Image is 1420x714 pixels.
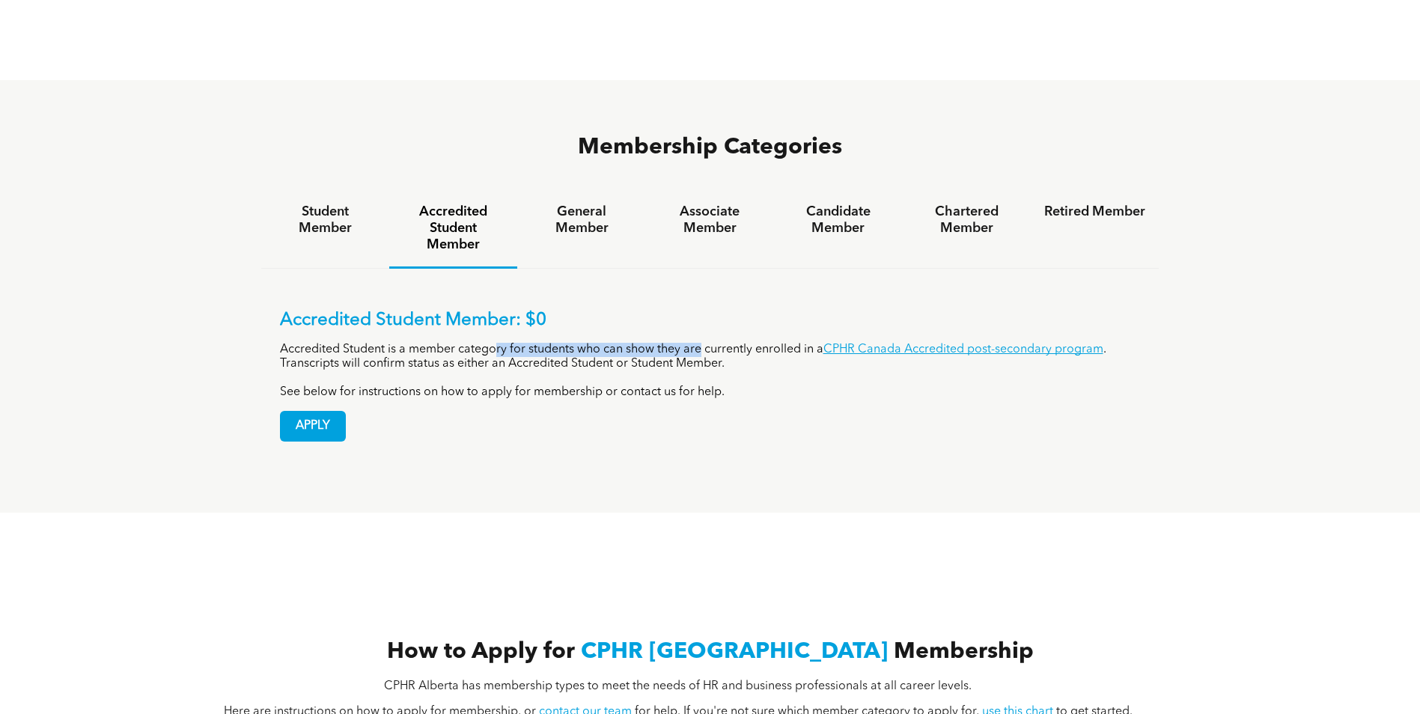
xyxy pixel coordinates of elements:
[578,136,842,159] span: Membership Categories
[281,412,345,441] span: APPLY
[659,204,761,237] h4: Associate Member
[275,204,376,237] h4: Student Member
[1044,204,1145,220] h4: Retired Member
[280,385,1141,400] p: See below for instructions on how to apply for membership or contact us for help.
[280,343,1141,371] p: Accredited Student is a member category for students who can show they are currently enrolled in ...
[280,310,1141,332] p: Accredited Student Member: $0
[387,641,575,663] span: How to Apply for
[280,411,346,442] a: APPLY
[787,204,889,237] h4: Candidate Member
[894,641,1034,663] span: Membership
[403,204,504,253] h4: Accredited Student Member
[384,680,972,692] span: CPHR Alberta has membership types to meet the needs of HR and business professionals at all caree...
[916,204,1017,237] h4: Chartered Member
[823,344,1103,356] a: CPHR Canada Accredited post-secondary program
[581,641,888,663] span: CPHR [GEOGRAPHIC_DATA]
[531,204,632,237] h4: General Member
